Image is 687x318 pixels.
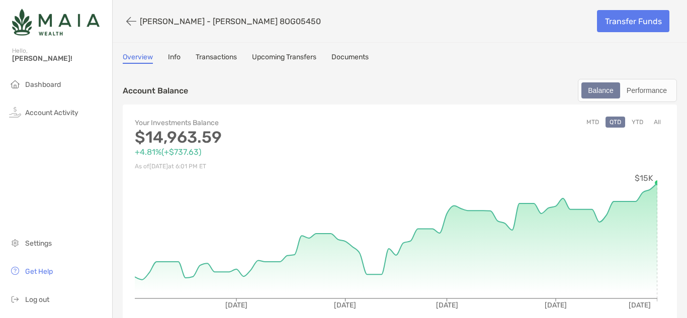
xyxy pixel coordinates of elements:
p: Account Balance [123,84,188,97]
button: MTD [582,117,603,128]
img: Zoe Logo [12,4,100,40]
a: Upcoming Transfers [252,53,316,64]
p: $14,963.59 [135,131,400,144]
div: Balance [582,83,619,97]
img: get-help icon [9,265,21,277]
a: Documents [331,53,369,64]
img: settings icon [9,237,21,249]
div: segmented control [578,79,677,102]
span: Log out [25,295,49,304]
div: Performance [621,83,672,97]
a: Transactions [196,53,237,64]
img: activity icon [9,106,21,118]
p: As of [DATE] at 6:01 PM ET [135,160,400,173]
tspan: [DATE] [629,301,651,309]
button: YTD [628,117,647,128]
span: [PERSON_NAME]! [12,54,106,63]
img: household icon [9,78,21,90]
tspan: [DATE] [225,301,247,309]
p: +4.81% ( +$737.63 ) [135,146,400,158]
button: QTD [606,117,625,128]
img: logout icon [9,293,21,305]
span: Account Activity [25,109,78,117]
tspan: [DATE] [545,301,567,309]
span: Settings [25,239,52,248]
span: Get Help [25,267,53,276]
tspan: [DATE] [334,301,356,309]
a: Info [168,53,181,64]
tspan: $15K [635,173,653,183]
tspan: [DATE] [436,301,458,309]
p: [PERSON_NAME] - [PERSON_NAME] 8OG05450 [140,17,321,26]
span: Dashboard [25,80,61,89]
p: Your Investments Balance [135,117,400,129]
a: Transfer Funds [597,10,669,32]
button: All [650,117,665,128]
a: Overview [123,53,153,64]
